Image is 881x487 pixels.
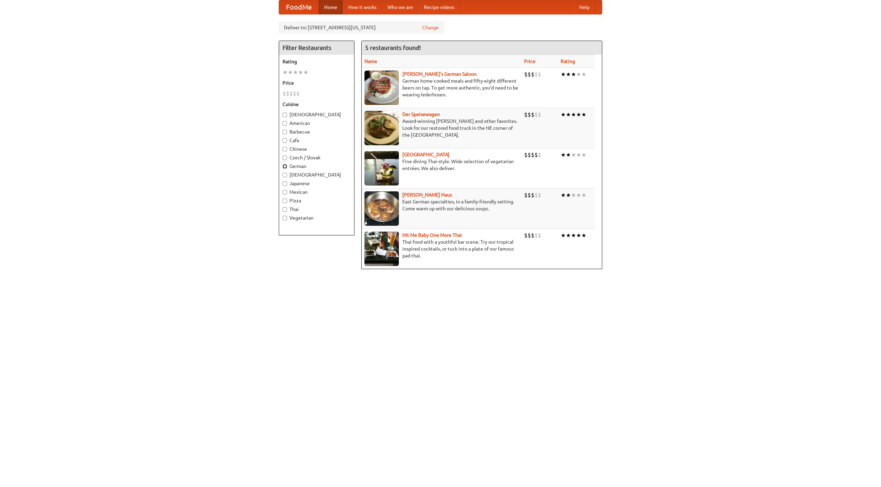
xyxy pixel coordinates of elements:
li: $ [528,111,531,118]
li: ★ [581,151,586,159]
label: Japanese [283,180,351,187]
li: $ [531,111,534,118]
li: ★ [566,71,571,78]
label: German [283,163,351,170]
a: Price [524,59,535,64]
li: $ [524,232,528,239]
a: Rating [561,59,575,64]
li: $ [538,151,541,159]
p: Award-winning [PERSON_NAME] and other favorites. Look for our restored food truck in the NE corne... [364,118,519,138]
li: ★ [303,68,308,76]
li: ★ [576,191,581,199]
li: $ [286,90,289,97]
li: ★ [571,111,576,118]
li: $ [538,111,541,118]
p: East German specialties, in a family-friendly setting. Come warm up with our delicious soups. [364,198,519,212]
li: ★ [561,191,566,199]
input: Czech / Slovak [283,156,287,160]
label: Czech / Slovak [283,154,351,161]
li: $ [524,191,528,199]
li: $ [528,71,531,78]
li: $ [296,90,300,97]
input: [DEMOGRAPHIC_DATA] [283,173,287,177]
label: Chinese [283,146,351,152]
p: Thai food with a youthful bar scene. Try our tropical inspired cocktails, or tuck into a plate of... [364,239,519,259]
li: $ [534,191,538,199]
label: [DEMOGRAPHIC_DATA] [283,171,351,178]
a: [PERSON_NAME]'s German Saloon [402,71,477,77]
li: $ [531,71,534,78]
a: Who we are [382,0,418,14]
li: ★ [576,232,581,239]
li: ★ [581,71,586,78]
li: ★ [576,111,581,118]
img: speisewagen.jpg [364,111,399,145]
p: German home-cooked meals and fifty-eight different beers on tap. To get more authentic, you'd nee... [364,77,519,98]
input: Chinese [283,147,287,151]
li: ★ [581,191,586,199]
li: ★ [283,68,288,76]
li: ★ [571,71,576,78]
li: ★ [561,71,566,78]
li: $ [531,151,534,159]
label: American [283,120,351,127]
li: ★ [293,68,298,76]
li: ★ [298,68,303,76]
li: $ [293,90,296,97]
a: [GEOGRAPHIC_DATA] [402,152,449,157]
label: Barbecue [283,128,351,135]
li: $ [524,151,528,159]
li: ★ [566,151,571,159]
a: How it works [343,0,382,14]
li: $ [538,232,541,239]
li: ★ [581,232,586,239]
a: Name [364,59,377,64]
li: $ [524,71,528,78]
li: ★ [561,232,566,239]
a: Der Speisewagen [402,112,440,117]
input: German [283,164,287,169]
li: $ [531,232,534,239]
li: ★ [576,71,581,78]
li: $ [528,232,531,239]
a: Change [422,24,439,31]
li: ★ [566,111,571,118]
input: [DEMOGRAPHIC_DATA] [283,113,287,117]
li: $ [534,111,538,118]
img: kohlhaus.jpg [364,191,399,226]
ng-pluralize: 5 restaurants found! [365,44,421,51]
a: Hit Me Baby One More Thai [402,232,462,238]
li: $ [531,191,534,199]
a: Help [574,0,595,14]
li: ★ [561,151,566,159]
li: $ [534,71,538,78]
a: Home [319,0,343,14]
li: $ [534,232,538,239]
label: Thai [283,206,351,213]
label: Vegetarian [283,214,351,221]
input: Barbecue [283,130,287,134]
li: $ [528,191,531,199]
li: $ [528,151,531,159]
li: ★ [576,151,581,159]
li: ★ [571,232,576,239]
h4: Filter Restaurants [279,41,354,55]
img: esthers.jpg [364,71,399,105]
li: ★ [566,191,571,199]
input: Cafe [283,138,287,143]
input: American [283,121,287,126]
label: [DEMOGRAPHIC_DATA] [283,111,351,118]
a: [PERSON_NAME] Haus [402,192,452,198]
li: $ [538,71,541,78]
a: Recipe videos [418,0,460,14]
input: Mexican [283,190,287,194]
li: ★ [561,111,566,118]
li: $ [534,151,538,159]
li: $ [289,90,293,97]
div: Deliver to: [STREET_ADDRESS][US_STATE] [279,21,444,34]
h5: Cuisine [283,101,351,108]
